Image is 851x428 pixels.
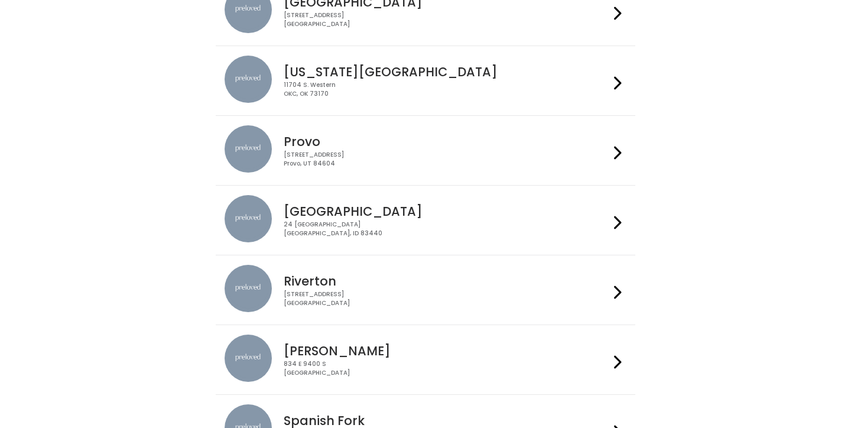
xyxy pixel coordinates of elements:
h4: Riverton [284,274,609,288]
a: preloved location Riverton [STREET_ADDRESS][GEOGRAPHIC_DATA] [225,265,626,315]
h4: [PERSON_NAME] [284,344,609,358]
h4: Provo [284,135,609,148]
a: preloved location Provo [STREET_ADDRESS]Provo, UT 84604 [225,125,626,176]
h4: Spanish Fork [284,414,609,427]
img: preloved location [225,56,272,103]
a: preloved location [US_STATE][GEOGRAPHIC_DATA] 11704 S. WesternOKC, OK 73170 [225,56,626,106]
a: preloved location [PERSON_NAME] 834 E 9400 S[GEOGRAPHIC_DATA] [225,335,626,385]
div: 11704 S. Western OKC, OK 73170 [284,81,609,98]
img: preloved location [225,125,272,173]
div: [STREET_ADDRESS] [GEOGRAPHIC_DATA] [284,290,609,307]
div: [STREET_ADDRESS] [GEOGRAPHIC_DATA] [284,11,609,28]
h4: [US_STATE][GEOGRAPHIC_DATA] [284,65,609,79]
img: preloved location [225,265,272,312]
div: [STREET_ADDRESS] Provo, UT 84604 [284,151,609,168]
a: preloved location [GEOGRAPHIC_DATA] 24 [GEOGRAPHIC_DATA][GEOGRAPHIC_DATA], ID 83440 [225,195,626,245]
img: preloved location [225,335,272,382]
div: 24 [GEOGRAPHIC_DATA] [GEOGRAPHIC_DATA], ID 83440 [284,221,609,238]
div: 834 E 9400 S [GEOGRAPHIC_DATA] [284,360,609,377]
h4: [GEOGRAPHIC_DATA] [284,205,609,218]
img: preloved location [225,195,272,242]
